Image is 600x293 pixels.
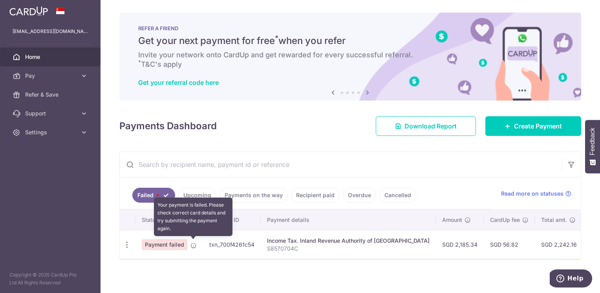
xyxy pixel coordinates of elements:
[25,128,77,136] span: Settings
[9,6,48,16] img: CardUp
[484,230,535,259] td: SGD 56.82
[138,79,219,86] a: Get your referral code here
[379,188,416,203] a: Cancelled
[485,116,581,136] a: Create Payment
[25,91,77,99] span: Refer & Save
[142,216,159,224] span: Status
[119,119,217,133] h4: Payments Dashboard
[343,188,376,203] a: Overdue
[501,190,563,198] span: Read more on statuses
[138,35,562,47] h5: Get your next payment for free when you refer
[13,27,88,35] p: [EMAIL_ADDRESS][DOMAIN_NAME]
[442,216,462,224] span: Amount
[585,120,600,173] button: Feedback - Show survey
[25,110,77,117] span: Support
[25,72,77,80] span: Pay
[261,210,436,230] th: Payment details
[291,188,340,203] a: Recipient paid
[490,216,520,224] span: CardUp fee
[514,121,562,131] span: Create Payment
[142,239,187,250] span: Payment failed
[25,53,77,61] span: Home
[132,188,175,203] a: Failed
[541,216,567,224] span: Total amt.
[267,237,430,245] div: Income Tax. Inland Revenue Authority of [GEOGRAPHIC_DATA]
[404,121,457,131] span: Download Report
[550,269,592,289] iframe: Opens a widget where you can find more information
[119,13,581,101] img: RAF banner
[203,230,261,259] td: txn_700f4261c54
[589,128,596,155] span: Feedback
[267,245,430,253] p: S8570704C
[501,190,571,198] a: Read more on statuses
[376,116,476,136] a: Download Report
[436,230,484,259] td: SGD 2,185.34
[120,152,562,177] input: Search by recipient name, payment id or reference
[178,188,216,203] a: Upcoming
[154,198,232,236] div: Your payment is failed. Please check correct card details and try submitting the payment again.
[220,188,288,203] a: Payments on the way
[535,230,583,259] td: SGD 2,242.16
[138,25,562,31] p: REFER A FRIEND
[138,50,562,69] h6: Invite your network onto CardUp and get rewarded for every successful referral. T&C's apply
